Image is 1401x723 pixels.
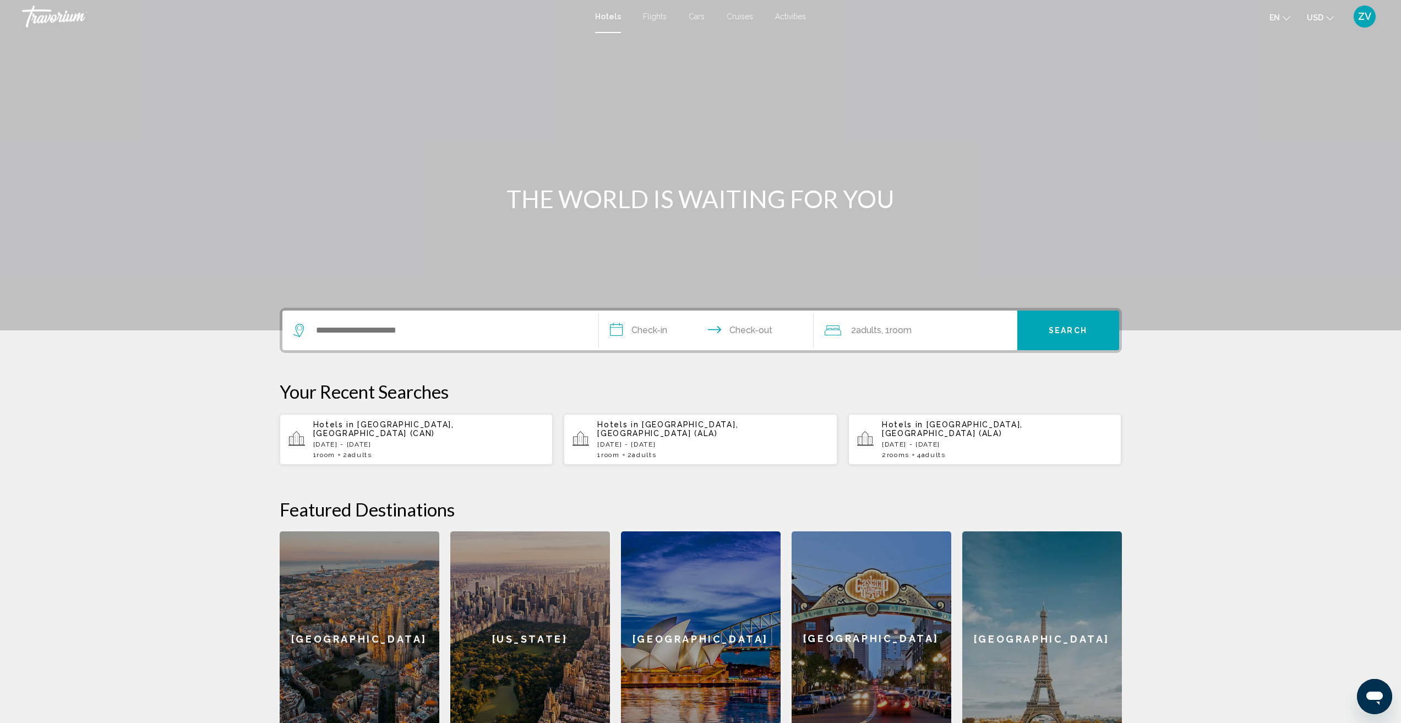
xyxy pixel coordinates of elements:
button: Change language [1269,9,1290,25]
div: Search widget [282,311,1119,350]
span: 2 [882,451,909,459]
p: [DATE] - [DATE] [882,441,1113,448]
span: Adults [348,451,372,459]
p: [DATE] - [DATE] [313,441,544,448]
span: , 1 [881,323,912,338]
span: Room [890,325,912,335]
a: Travorium [22,6,584,28]
span: Hotels in [882,420,923,429]
a: Cars [689,12,705,21]
span: Adults [632,451,656,459]
p: [DATE] - [DATE] [597,441,828,448]
iframe: Кнопка запуска окна обмена сообщениями [1357,679,1392,714]
span: Search [1049,327,1087,335]
button: Search [1017,311,1119,350]
a: Flights [643,12,667,21]
span: 1 [313,451,335,459]
span: rooms [887,451,909,459]
span: 2 [628,451,657,459]
button: User Menu [1350,5,1379,28]
button: Travelers: 2 adults, 0 children [814,311,1017,350]
span: Adults [922,451,946,459]
button: Hotels in [GEOGRAPHIC_DATA], [GEOGRAPHIC_DATA] (ALA)[DATE] - [DATE]1Room2Adults [564,414,837,465]
span: 1 [597,451,619,459]
span: [GEOGRAPHIC_DATA], [GEOGRAPHIC_DATA] (ALA) [597,420,738,438]
button: Check in and out dates [599,311,814,350]
span: Hotels in [597,420,639,429]
h2: Featured Destinations [280,498,1122,520]
h1: THE WORLD IS WAITING FOR YOU [494,184,907,213]
span: 4 [917,451,946,459]
button: Change currency [1307,9,1334,25]
button: Hotels in [GEOGRAPHIC_DATA], [GEOGRAPHIC_DATA] (ALA)[DATE] - [DATE]2rooms4Adults [848,414,1122,465]
button: Hotels in [GEOGRAPHIC_DATA], [GEOGRAPHIC_DATA] (CAN)[DATE] - [DATE]1Room2Adults [280,414,553,465]
span: 2 [851,323,881,338]
span: 2 [343,451,372,459]
a: Activities [775,12,806,21]
p: Your Recent Searches [280,380,1122,403]
span: [GEOGRAPHIC_DATA], [GEOGRAPHIC_DATA] (ALA) [882,420,1023,438]
a: Cruises [727,12,753,21]
span: Hotels in [313,420,355,429]
span: Adults [856,325,881,335]
span: [GEOGRAPHIC_DATA], [GEOGRAPHIC_DATA] (CAN) [313,420,454,438]
span: en [1269,13,1280,22]
span: Room [317,451,335,459]
span: Room [601,451,620,459]
a: Hotels [595,12,621,21]
span: USD [1307,13,1323,22]
span: ZV [1358,11,1371,22]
